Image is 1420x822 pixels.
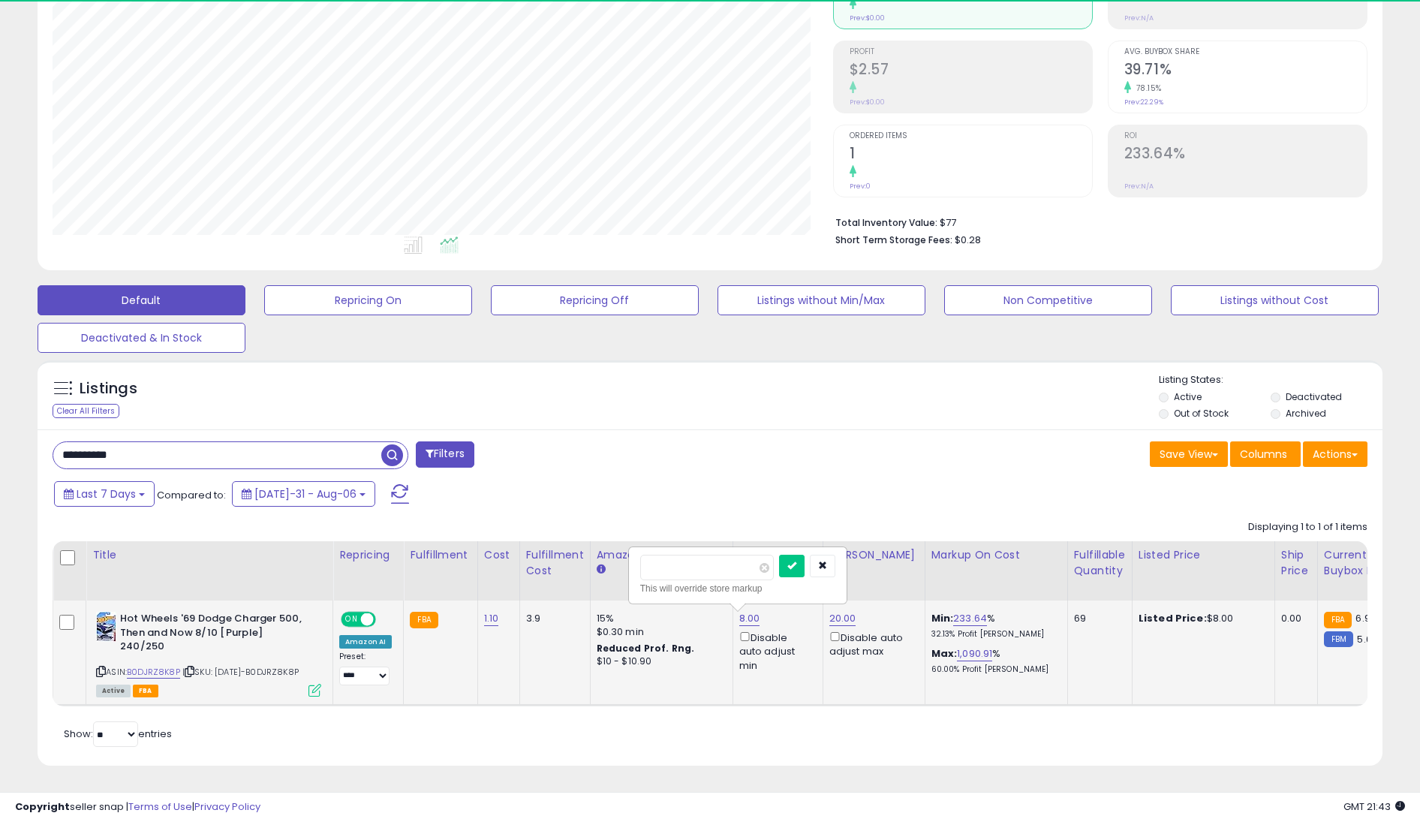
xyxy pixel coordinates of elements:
[120,612,302,658] b: Hot Wheels '69 Dodge Charger 500, Then and Now 8/10 [Purple] 240/250
[54,481,155,507] button: Last 7 Days
[484,611,499,626] a: 1.10
[1355,611,1376,625] span: 6.99
[850,61,1092,81] h2: $2.57
[931,664,1056,675] p: 60.00% Profit [PERSON_NAME]
[835,212,1357,230] li: $77
[1139,611,1207,625] b: Listed Price:
[931,611,954,625] b: Min:
[374,613,398,626] span: OFF
[829,611,856,626] a: 20.00
[1174,390,1202,403] label: Active
[640,581,835,596] div: This will override store markup
[931,547,1061,563] div: Markup on Cost
[38,285,245,315] button: Default
[953,611,987,626] a: 233.64
[1286,407,1326,420] label: Archived
[410,612,438,628] small: FBA
[850,98,885,107] small: Prev: $0.00
[597,547,727,563] div: Amazon Fees
[1230,441,1301,467] button: Columns
[835,216,937,229] b: Total Inventory Value:
[96,612,321,695] div: ASIN:
[96,612,116,642] img: 41EopdID7CL._SL40_.jpg
[835,233,952,246] b: Short Term Storage Fees:
[15,800,260,814] div: seller snap | |
[484,547,513,563] div: Cost
[1281,547,1311,579] div: Ship Price
[1124,182,1154,191] small: Prev: N/A
[925,541,1067,601] th: The percentage added to the cost of goods (COGS) that forms the calculator for Min & Max prices.
[264,285,472,315] button: Repricing On
[1324,547,1401,579] div: Current Buybox Price
[1324,612,1352,628] small: FBA
[127,666,180,679] a: B0DJRZ8K8P
[597,625,721,639] div: $0.30 min
[597,642,695,655] b: Reduced Prof. Rng.
[1124,132,1367,140] span: ROI
[1343,799,1405,814] span: 2025-08-14 21:43 GMT
[850,14,885,23] small: Prev: $0.00
[931,612,1056,640] div: %
[339,652,392,685] div: Preset:
[1159,373,1382,387] p: Listing States:
[526,612,579,625] div: 3.9
[850,145,1092,165] h2: 1
[829,547,919,563] div: [PERSON_NAME]
[1324,631,1353,647] small: FBM
[1124,98,1163,107] small: Prev: 22.29%
[339,547,397,563] div: Repricing
[955,233,981,247] span: $0.28
[1139,612,1263,625] div: $8.00
[957,646,992,661] a: 1,090.91
[64,727,172,741] span: Show: entries
[1248,520,1367,534] div: Displaying 1 to 1 of 1 items
[410,547,471,563] div: Fulfillment
[931,646,958,661] b: Max:
[1240,447,1287,462] span: Columns
[1150,441,1228,467] button: Save View
[1139,547,1268,563] div: Listed Price
[829,629,913,658] div: Disable auto adjust max
[53,404,119,418] div: Clear All Filters
[182,666,299,678] span: | SKU: [DATE]-B0DJRZ8K8P
[1131,83,1162,94] small: 78.15%
[1124,48,1367,56] span: Avg. Buybox Share
[80,378,137,399] h5: Listings
[1303,441,1367,467] button: Actions
[1174,407,1229,420] label: Out of Stock
[92,547,326,563] div: Title
[96,685,131,697] span: All listings currently available for purchase on Amazon
[128,799,192,814] a: Terms of Use
[15,799,70,814] strong: Copyright
[157,488,226,502] span: Compared to:
[1074,547,1126,579] div: Fulfillable Quantity
[194,799,260,814] a: Privacy Policy
[232,481,375,507] button: [DATE]-31 - Aug-06
[133,685,158,697] span: FBA
[944,285,1152,315] button: Non Competitive
[597,563,606,577] small: Amazon Fees.
[1074,612,1121,625] div: 69
[739,629,811,673] div: Disable auto adjust min
[597,655,721,668] div: $10 - $10.90
[491,285,699,315] button: Repricing Off
[1171,285,1379,315] button: Listings without Cost
[850,132,1092,140] span: Ordered Items
[339,635,392,649] div: Amazon AI
[38,323,245,353] button: Deactivated & In Stock
[850,182,871,191] small: Prev: 0
[739,611,760,626] a: 8.00
[850,48,1092,56] span: Profit
[1357,632,1378,646] span: 5.69
[1286,390,1342,403] label: Deactivated
[416,441,474,468] button: Filters
[931,629,1056,640] p: 32.13% Profit [PERSON_NAME]
[1124,61,1367,81] h2: 39.71%
[342,613,361,626] span: ON
[254,486,357,501] span: [DATE]-31 - Aug-06
[77,486,136,501] span: Last 7 Days
[1124,14,1154,23] small: Prev: N/A
[718,285,925,315] button: Listings without Min/Max
[597,612,721,625] div: 15%
[1281,612,1306,625] div: 0.00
